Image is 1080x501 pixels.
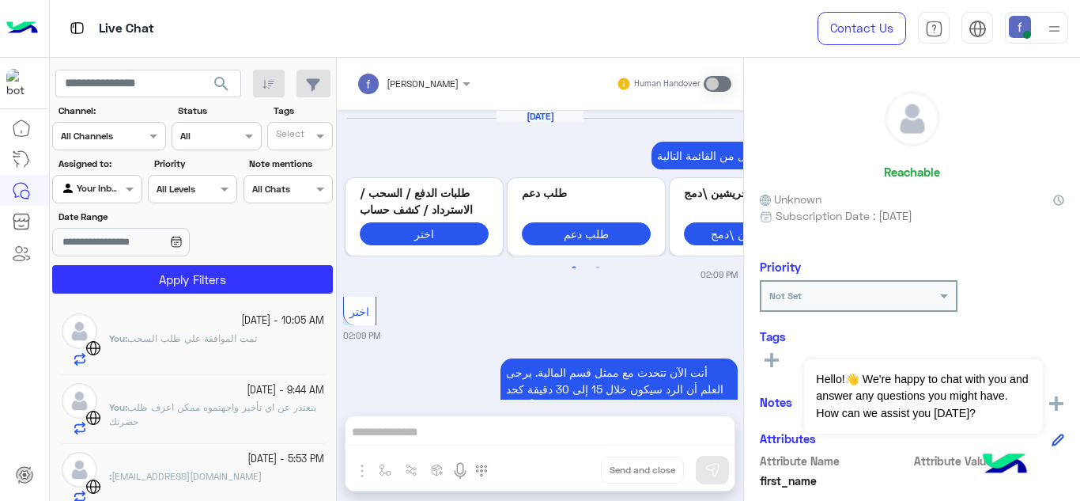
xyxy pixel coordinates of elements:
h6: Reachable [884,165,940,179]
label: Status [178,104,259,118]
h6: Priority [760,260,801,274]
img: hulul-logo.png [977,438,1033,493]
img: WebChat [85,410,101,426]
p: 3/9/2025, 2:09 PM [500,359,738,419]
small: 02:09 PM [700,268,738,281]
span: Unknown [760,191,821,207]
img: defaultAdmin.png [62,383,97,419]
h6: Attributes [760,431,816,446]
img: Logo [6,12,38,45]
span: بنعتذر عن اي تأخير واجهتموه ممكن اعرف طلب حضرتك [109,401,316,427]
p: Live Chat [99,18,154,40]
div: Select [274,127,304,145]
span: اختر [349,305,369,318]
img: defaultAdmin.png [62,452,97,488]
span: Attribute Name [760,453,911,469]
span: overpoweredeg@gmail.com [111,470,262,482]
label: Assigned to: [59,157,140,171]
img: WebChat [85,479,101,495]
img: tab [67,18,87,38]
img: profile [1044,19,1064,39]
b: : [109,332,127,344]
p: انتجريشين \دمج [684,184,813,201]
a: Contact Us [818,12,906,45]
span: search [212,74,231,93]
label: Channel: [59,104,164,118]
button: search [202,70,241,104]
button: Apply Filters [52,265,333,294]
span: Subscription Date : [DATE] [776,207,912,224]
label: Priority [154,157,236,171]
button: 1 of 2 [566,260,582,276]
small: [DATE] - 9:44 AM [247,383,324,398]
h6: Tags [760,329,1064,343]
small: Human Handover [634,78,700,90]
img: defaultAdmin.png [886,92,939,146]
b: Not Set [769,290,802,302]
button: اختر [360,222,489,245]
span: Attribute Value [914,453,1065,469]
small: [DATE] - 10:05 AM [241,313,324,328]
img: defaultAdmin.png [62,313,97,349]
img: add [1049,397,1063,411]
a: tab [918,12,950,45]
button: طلب دعم [522,222,651,245]
span: You [109,401,125,413]
span: Hello!👋 We're happy to chat with you and answer any questions you might have. How can we assist y... [804,359,1042,434]
h6: [DATE] [497,111,583,122]
b: : [109,470,111,482]
label: Date Range [59,210,236,224]
b: : [109,401,127,413]
small: [DATE] - 5:53 PM [247,452,324,467]
img: WebChat [85,340,101,356]
button: Send and close [601,457,684,484]
button: انتجريشين \دمج [684,222,813,245]
h6: Notes [760,395,792,409]
span: first_name [760,473,911,489]
img: userImage [1009,16,1031,38]
p: طلب دعم [522,184,651,201]
span: You [109,332,125,344]
p: 3/9/2025, 2:09 PM [651,142,829,169]
p: طلبات الدفع / السحب / الاسترداد / كشف حساب [360,184,489,218]
small: 02:09 PM [343,329,380,342]
span: [PERSON_NAME] [387,78,459,89]
img: 171468393613305 [6,69,35,97]
label: Note mentions [249,157,330,171]
span: تمت الموافقة علي طلب السحب [127,332,257,344]
img: tab [925,20,943,38]
img: tab [969,20,987,38]
label: Tags [274,104,331,118]
button: 2 of 2 [590,260,606,276]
